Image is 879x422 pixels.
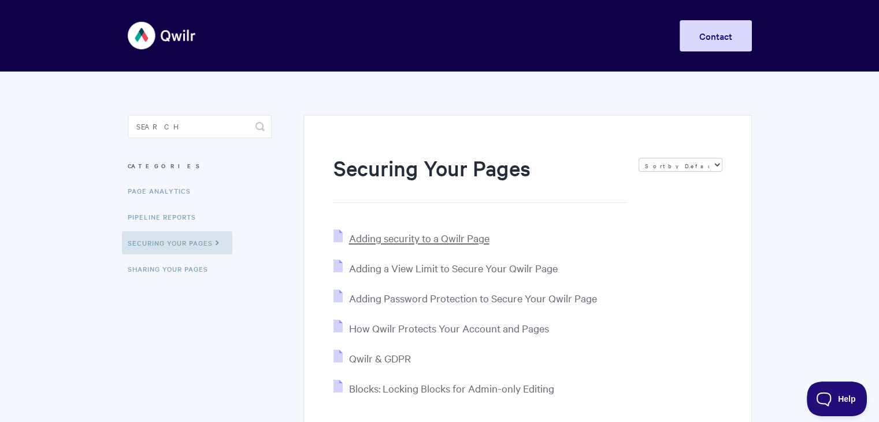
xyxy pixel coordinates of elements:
[333,261,557,275] a: Adding a View Limit to Secure Your Qwilr Page
[333,321,548,335] a: How Qwilr Protects Your Account and Pages
[333,351,410,365] a: Qwilr & GDPR
[348,382,554,395] span: Blocks: Locking Blocks for Admin-only Editing
[128,115,272,138] input: Search
[348,321,548,335] span: How Qwilr Protects Your Account and Pages
[122,231,232,254] a: Securing Your Pages
[807,382,867,416] iframe: Toggle Customer Support
[680,20,752,51] a: Contact
[128,179,199,202] a: Page Analytics
[128,257,217,280] a: Sharing Your Pages
[128,205,205,228] a: Pipeline reports
[128,14,196,57] img: Qwilr Help Center
[333,382,554,395] a: Blocks: Locking Blocks for Admin-only Editing
[333,231,489,245] a: Adding security to a Qwilr Page
[333,153,626,203] h1: Securing Your Pages
[348,261,557,275] span: Adding a View Limit to Secure Your Qwilr Page
[333,291,596,305] a: Adding Password Protection to Secure Your Qwilr Page
[128,156,272,176] h3: Categories
[348,231,489,245] span: Adding security to a Qwilr Page
[639,158,722,172] select: Page reloads on selection
[348,291,596,305] span: Adding Password Protection to Secure Your Qwilr Page
[348,351,410,365] span: Qwilr & GDPR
